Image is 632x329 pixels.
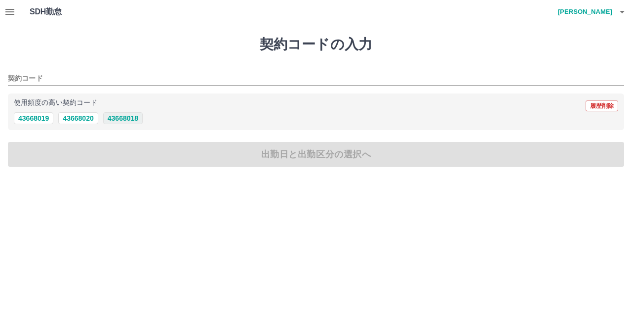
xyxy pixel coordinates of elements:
button: 43668020 [58,112,98,124]
button: 履歴削除 [586,100,618,111]
button: 43668018 [103,112,143,124]
button: 43668019 [14,112,53,124]
p: 使用頻度の高い契約コード [14,99,97,106]
h1: 契約コードの入力 [8,36,624,53]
